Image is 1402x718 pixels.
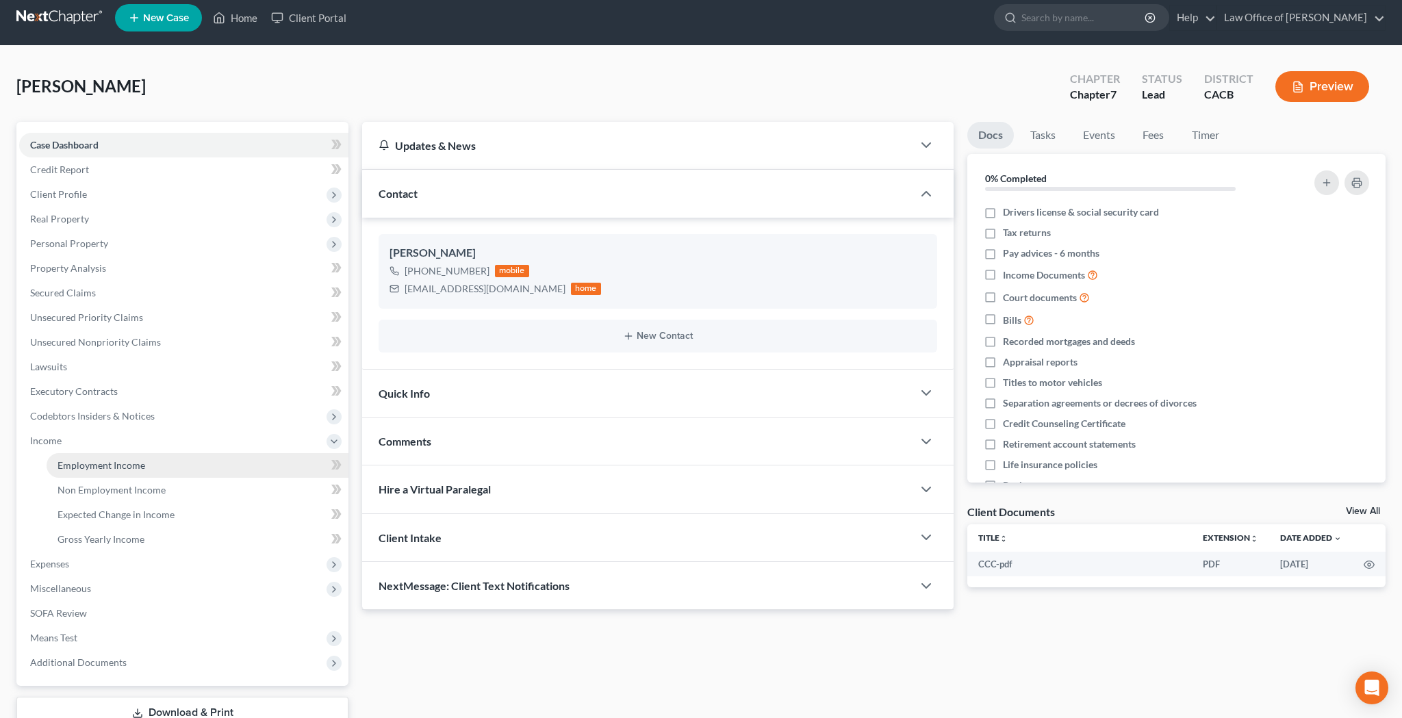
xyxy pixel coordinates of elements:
[379,579,570,592] span: NextMessage: Client Text Notifications
[390,331,926,342] button: New Contact
[1072,122,1126,149] a: Events
[1132,122,1175,149] a: Fees
[967,552,1192,576] td: CCC-pdf
[30,164,89,175] span: Credit Report
[30,287,96,298] span: Secured Claims
[495,265,529,277] div: mobile
[1346,507,1380,516] a: View All
[1003,246,1099,260] span: Pay advices - 6 months
[19,281,348,305] a: Secured Claims
[1192,552,1269,576] td: PDF
[1003,437,1136,451] span: Retirement account statements
[379,187,418,200] span: Contact
[47,478,348,502] a: Non Employment Income
[1204,71,1253,87] div: District
[30,336,161,348] span: Unsecured Nonpriority Claims
[19,379,348,404] a: Executory Contracts
[1019,122,1067,149] a: Tasks
[30,361,67,372] span: Lawsuits
[1003,458,1097,472] span: Life insurance policies
[978,533,1008,543] a: Titleunfold_more
[1181,122,1230,149] a: Timer
[1203,533,1258,543] a: Extensionunfold_more
[1003,335,1135,348] span: Recorded mortgages and deeds
[30,213,89,225] span: Real Property
[379,531,442,544] span: Client Intake
[1275,71,1369,102] button: Preview
[30,385,118,397] span: Executory Contracts
[1003,355,1078,369] span: Appraisal reports
[405,264,489,278] div: [PHONE_NUMBER]
[390,245,926,261] div: [PERSON_NAME]
[19,157,348,182] a: Credit Report
[1003,417,1125,431] span: Credit Counseling Certificate
[30,435,62,446] span: Income
[1003,376,1102,389] span: Titles to motor vehicles
[967,122,1014,149] a: Docs
[1003,226,1051,240] span: Tax returns
[1003,478,1073,492] span: Bank statements
[1003,268,1085,282] span: Income Documents
[1070,71,1120,87] div: Chapter
[19,133,348,157] a: Case Dashboard
[19,355,348,379] a: Lawsuits
[1142,87,1182,103] div: Lead
[1003,313,1021,327] span: Bills
[206,5,264,30] a: Home
[985,172,1047,184] strong: 0% Completed
[379,435,431,448] span: Comments
[1355,671,1388,704] div: Open Intercom Messenger
[143,13,189,23] span: New Case
[47,453,348,478] a: Employment Income
[1021,5,1147,30] input: Search by name...
[571,283,601,295] div: home
[19,305,348,330] a: Unsecured Priority Claims
[405,282,565,296] div: [EMAIL_ADDRESS][DOMAIN_NAME]
[16,76,146,96] span: [PERSON_NAME]
[1003,396,1197,410] span: Separation agreements or decrees of divorces
[19,330,348,355] a: Unsecured Nonpriority Claims
[1250,535,1258,543] i: unfold_more
[379,387,430,400] span: Quick Info
[379,138,896,153] div: Updates & News
[47,527,348,552] a: Gross Yearly Income
[19,256,348,281] a: Property Analysis
[30,656,127,668] span: Additional Documents
[264,5,353,30] a: Client Portal
[1070,87,1120,103] div: Chapter
[1003,291,1077,305] span: Court documents
[1217,5,1385,30] a: Law Office of [PERSON_NAME]
[30,410,155,422] span: Codebtors Insiders & Notices
[30,632,77,643] span: Means Test
[1280,533,1342,543] a: Date Added expand_more
[58,533,144,545] span: Gross Yearly Income
[58,509,175,520] span: Expected Change in Income
[30,139,99,151] span: Case Dashboard
[1269,552,1353,576] td: [DATE]
[58,484,166,496] span: Non Employment Income
[30,188,87,200] span: Client Profile
[30,262,106,274] span: Property Analysis
[1142,71,1182,87] div: Status
[19,601,348,626] a: SOFA Review
[967,504,1055,519] div: Client Documents
[1110,88,1117,101] span: 7
[58,459,145,471] span: Employment Income
[30,311,143,323] span: Unsecured Priority Claims
[1334,535,1342,543] i: expand_more
[30,582,91,594] span: Miscellaneous
[1003,205,1159,219] span: Drivers license & social security card
[30,238,108,249] span: Personal Property
[30,558,69,569] span: Expenses
[30,607,87,619] span: SOFA Review
[999,535,1008,543] i: unfold_more
[379,483,491,496] span: Hire a Virtual Paralegal
[1204,87,1253,103] div: CACB
[1170,5,1216,30] a: Help
[47,502,348,527] a: Expected Change in Income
